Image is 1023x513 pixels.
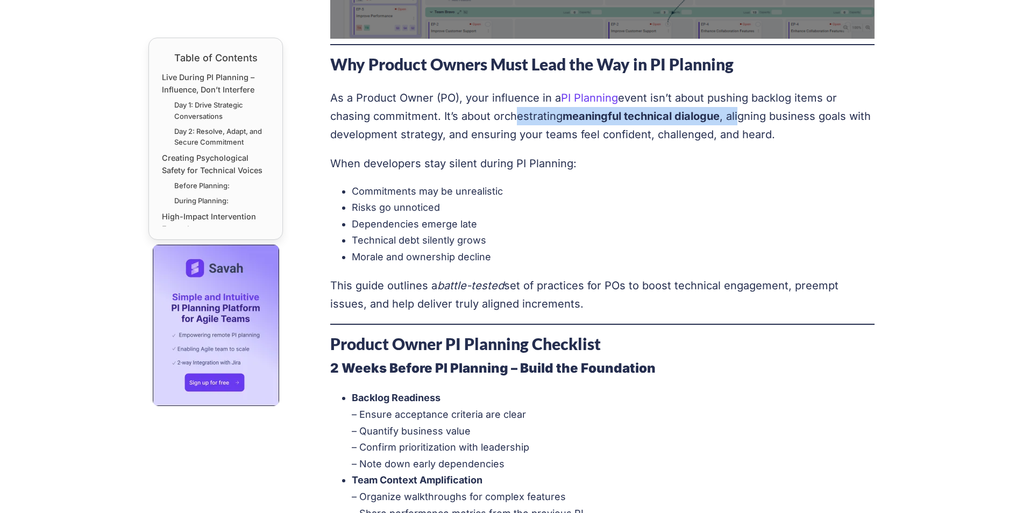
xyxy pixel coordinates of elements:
[162,51,269,65] div: Table of Contents
[330,334,601,353] strong: Product Owner PI Planning Checklist
[162,152,269,176] a: Creating Psychological Safety for Technical Voices
[330,54,734,74] strong: Why Product Owners Must Lead the Way in PI Planning
[162,210,269,235] a: High-Impact Intervention Examples
[352,183,875,200] li: Commitments may be unrealistic
[174,99,269,122] a: Day 1: Drive Strategic Conversations
[352,249,875,266] li: Morale and ownership decline
[352,474,482,486] strong: Team Context Amplification
[330,360,656,376] strong: 2 Weeks Before PI Planning – Build the Foundation
[352,199,875,216] li: Risks go unnoticed
[352,392,441,403] strong: Backlog Readiness
[330,154,875,173] p: When developers stay silent during PI Planning:
[969,461,1023,513] iframe: Chat Widget
[174,180,230,191] a: Before Planning:
[174,126,269,148] a: Day 2: Resolve, Adapt, and Secure Commitment
[162,71,269,96] a: Live During PI Planning – Influence, Don’t Interfere
[330,89,875,144] p: As a Product Owner (PO), your influence in a event isn’t about pushing backlog items or chasing c...
[352,216,875,233] li: Dependencies emerge late
[561,91,618,104] a: PI Planning
[174,195,229,206] a: During Planning:
[352,232,875,249] li: Technical debt silently grows
[563,110,720,123] strong: meaningful technical dialogue
[330,276,875,313] p: This guide outlines a set of practices for POs to boost technical engagement, preempt issues, and...
[352,390,875,472] li: – Ensure acceptance criteria are clear – Quantify business value – Confirm prioritization with le...
[437,279,504,292] em: battle-tested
